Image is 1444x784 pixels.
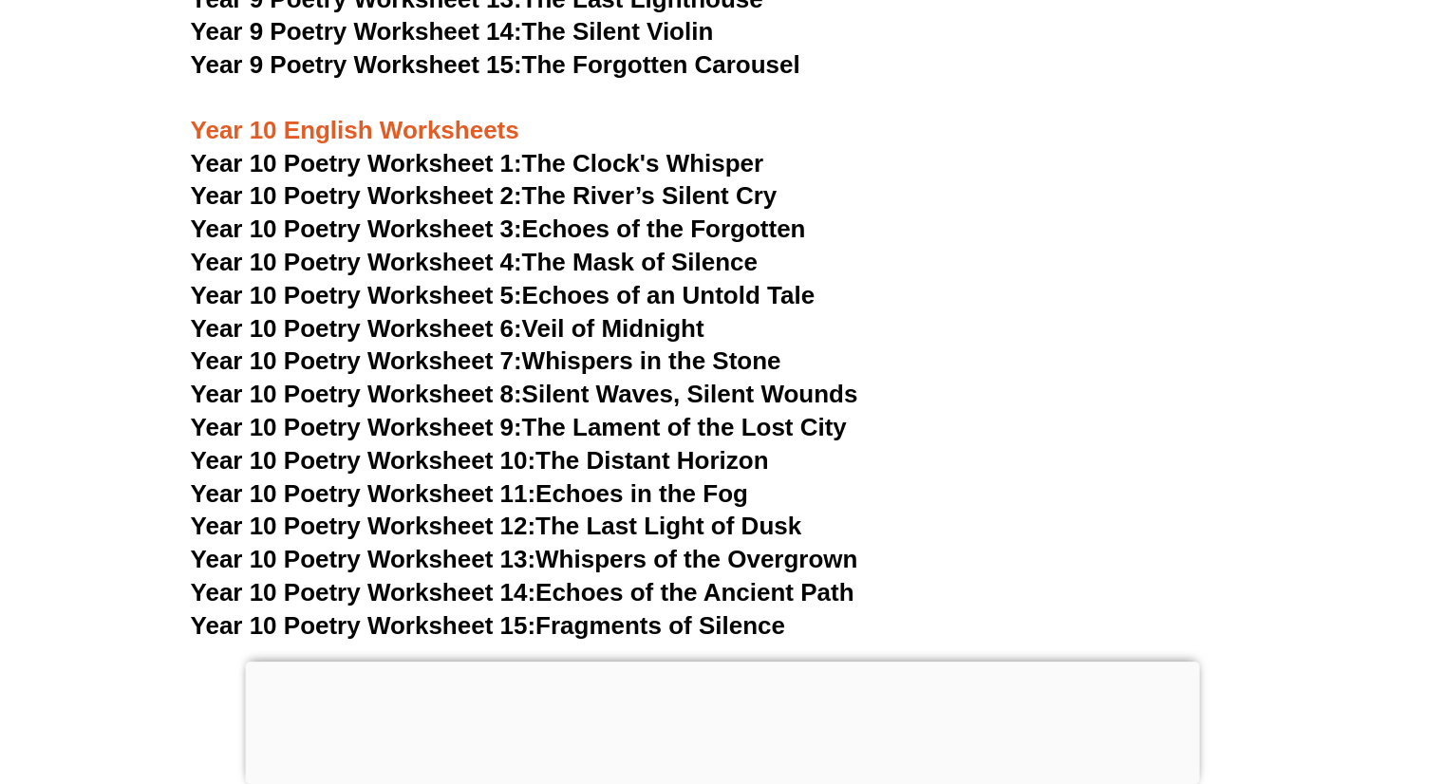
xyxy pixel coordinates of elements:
a: Year 10 Poetry Worksheet 14:Echoes of the Ancient Path [191,578,854,607]
a: Year 10 Poetry Worksheet 4:The Mask of Silence [191,248,758,276]
a: Year 10 Poetry Worksheet 13:Whispers of the Overgrown [191,545,858,573]
a: Year 10 Poetry Worksheet 11:Echoes in the Fog [191,479,748,508]
a: Year 9 Poetry Worksheet 14:The Silent Violin [191,17,714,46]
a: Year 10 Poetry Worksheet 1:The Clock's Whisper [191,149,764,177]
span: Year 10 Poetry Worksheet 7: [191,346,522,375]
a: Year 10 Poetry Worksheet 8:Silent Waves, Silent Wounds [191,380,858,408]
iframe: Advertisement [245,662,1199,779]
a: Year 10 Poetry Worksheet 2:The River’s Silent Cry [191,181,778,210]
h3: Year 10 English Worksheets [191,83,1254,147]
span: Year 10 Poetry Worksheet 5: [191,281,522,309]
span: Year 10 Poetry Worksheet 6: [191,314,522,343]
span: Year 10 Poetry Worksheet 10: [191,446,536,475]
a: Year 10 Poetry Worksheet 15:Fragments of Silence [191,611,785,640]
a: Year 10 Poetry Worksheet 10:The Distant Horizon [191,446,769,475]
span: Year 10 Poetry Worksheet 2: [191,181,522,210]
a: Year 9 Poetry Worksheet 15:The Forgotten Carousel [191,50,800,79]
a: Year 10 Poetry Worksheet 7:Whispers in the Stone [191,346,781,375]
span: Year 10 Poetry Worksheet 8: [191,380,522,408]
a: Year 10 Poetry Worksheet 3:Echoes of the Forgotten [191,215,806,243]
span: Year 10 Poetry Worksheet 4: [191,248,522,276]
span: Year 10 Poetry Worksheet 15: [191,611,536,640]
a: Year 10 Poetry Worksheet 9:The Lament of the Lost City [191,413,847,441]
a: Year 10 Poetry Worksheet 5:Echoes of an Untold Tale [191,281,816,309]
iframe: Chat Widget [1128,570,1444,784]
span: Year 9 Poetry Worksheet 14: [191,17,522,46]
a: Year 10 Poetry Worksheet 6:Veil of Midnight [191,314,704,343]
span: Year 10 Poetry Worksheet 14: [191,578,536,607]
span: Year 9 Poetry Worksheet 15: [191,50,522,79]
span: Year 10 Poetry Worksheet 12: [191,512,536,540]
span: Year 10 Poetry Worksheet 1: [191,149,522,177]
span: Year 10 Poetry Worksheet 3: [191,215,522,243]
span: Year 10 Poetry Worksheet 11: [191,479,536,508]
a: Year 10 Poetry Worksheet 12:The Last Light of Dusk [191,512,802,540]
span: Year 10 Poetry Worksheet 13: [191,545,536,573]
span: Year 10 Poetry Worksheet 9: [191,413,522,441]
